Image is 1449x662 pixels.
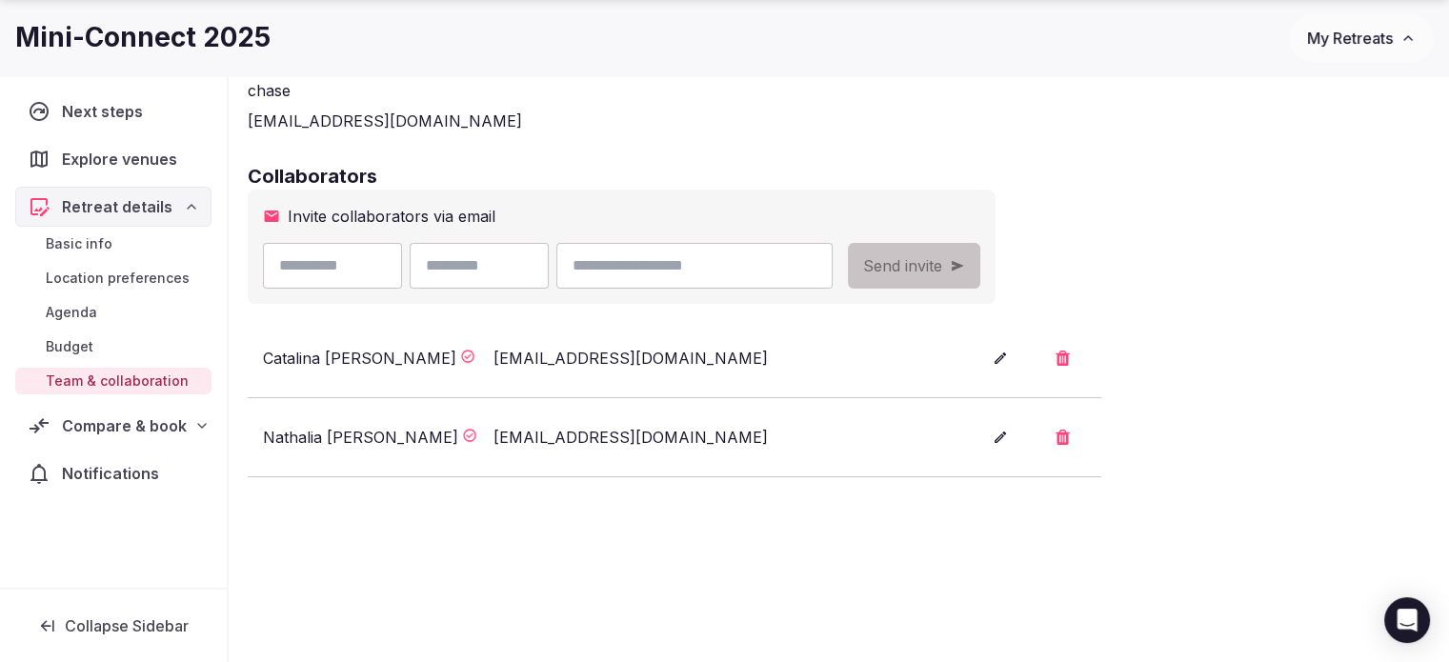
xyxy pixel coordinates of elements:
[248,110,1430,132] div: [EMAIL_ADDRESS][DOMAIN_NAME]
[15,368,211,394] a: Team & collaboration
[15,265,211,291] a: Location preferences
[15,453,211,493] a: Notifications
[1289,14,1434,62] button: My Retreats
[46,269,190,288] span: Location preferences
[62,462,167,485] span: Notifications
[848,243,980,289] button: Send invite
[62,100,151,123] span: Next steps
[46,303,97,322] span: Agenda
[46,234,112,253] span: Basic info
[263,347,456,370] div: Catalina [PERSON_NAME]
[15,139,211,179] a: Explore venues
[15,333,211,360] a: Budget
[15,299,211,326] a: Agenda
[493,426,832,449] div: [EMAIL_ADDRESS][DOMAIN_NAME]
[65,616,189,635] span: Collapse Sidebar
[62,195,172,218] span: Retreat details
[46,371,189,391] span: Team & collaboration
[863,254,942,277] span: Send invite
[15,91,211,131] a: Next steps
[62,148,185,171] span: Explore venues
[1307,29,1393,48] span: My Retreats
[248,79,1430,102] div: chase
[493,347,832,370] div: [EMAIL_ADDRESS][DOMAIN_NAME]
[62,414,187,437] span: Compare & book
[15,605,211,647] button: Collapse Sidebar
[1384,597,1430,643] div: Open Intercom Messenger
[46,337,93,356] span: Budget
[263,426,458,449] div: Nathalia [PERSON_NAME]
[248,163,1430,190] h2: Collaborators
[288,205,495,228] span: Invite collaborators via email
[15,19,271,56] h1: Mini-Connect 2025
[15,231,211,257] a: Basic info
